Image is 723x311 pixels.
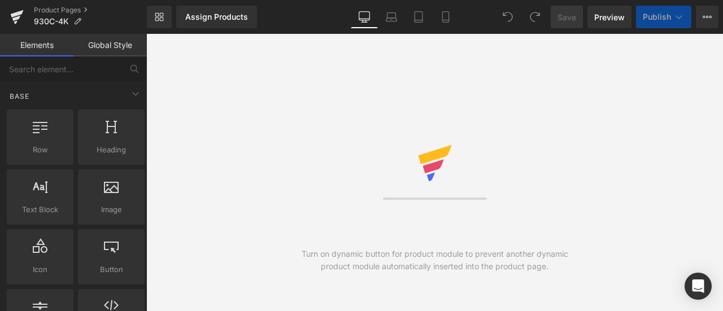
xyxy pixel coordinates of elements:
[10,144,70,156] span: Row
[594,11,625,23] span: Preview
[405,6,432,28] a: Tablet
[643,12,671,21] span: Publish
[524,6,546,28] button: Redo
[147,6,172,28] a: New Library
[81,264,141,275] span: Button
[558,11,576,23] span: Save
[696,6,718,28] button: More
[10,264,70,275] span: Icon
[290,248,579,273] div: Turn on dynamic button for product module to prevent another dynamic product module automatically...
[351,6,378,28] a: Desktop
[81,204,141,216] span: Image
[432,6,459,28] a: Mobile
[34,17,69,26] span: 930C-4K
[587,6,631,28] a: Preview
[73,34,147,56] a: Global Style
[636,6,691,28] button: Publish
[685,273,712,300] div: Open Intercom Messenger
[34,6,147,15] a: Product Pages
[81,144,141,156] span: Heading
[378,6,405,28] a: Laptop
[496,6,519,28] button: Undo
[10,204,70,216] span: Text Block
[185,12,248,21] div: Assign Products
[8,91,31,102] span: Base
